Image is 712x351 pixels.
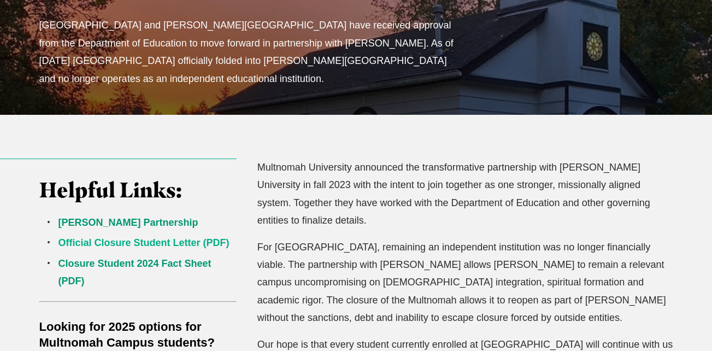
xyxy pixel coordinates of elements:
a: Closure Student 2024 Fact Sheet (PDF) [58,258,211,286]
p: Multnomah University announced the transformative partnership with [PERSON_NAME] University in fa... [257,159,673,230]
p: [GEOGRAPHIC_DATA] and [PERSON_NAME][GEOGRAPHIC_DATA] have received approval from the Department o... [39,16,462,87]
p: For [GEOGRAPHIC_DATA], remaining an independent institution was no longer financially viable. The... [257,238,673,327]
a: Official Closure Student Letter (PDF) [58,237,230,248]
h3: Helpful Links: [39,178,237,203]
a: [PERSON_NAME] Partnership [58,217,198,228]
